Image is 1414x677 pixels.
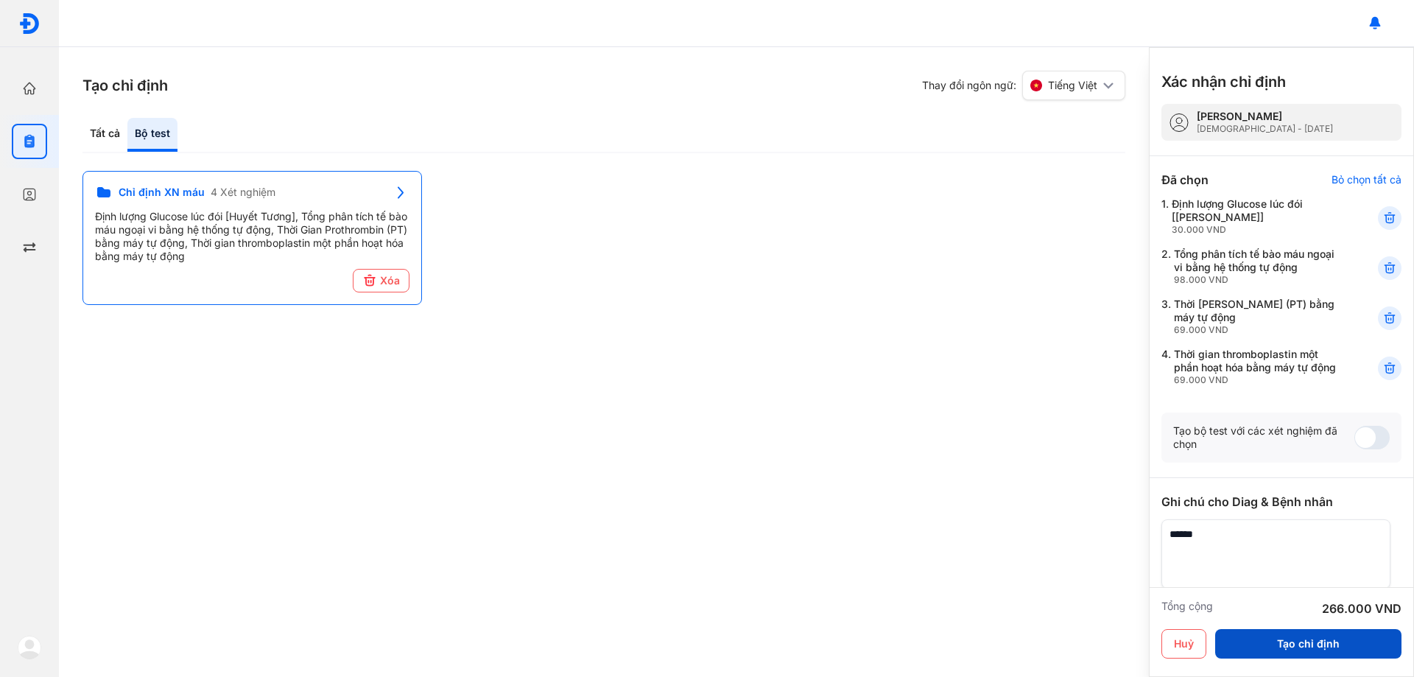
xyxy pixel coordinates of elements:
[127,118,177,152] div: Bộ test
[1161,493,1401,511] div: Ghi chú cho Diag & Bệnh nhân
[1161,348,1342,386] div: 4.
[1161,629,1206,659] button: Huỷ
[119,186,205,199] span: Chỉ định XN máu
[1174,298,1342,336] div: Thời [PERSON_NAME] (PT) bằng máy tự động
[1161,71,1286,92] h3: Xác nhận chỉ định
[1174,248,1342,286] div: Tổng phân tích tế bào máu ngoại vi bằng hệ thống tự động
[1197,110,1333,123] div: [PERSON_NAME]
[1161,248,1342,286] div: 2.
[1174,324,1342,336] div: 69.000 VND
[1161,298,1342,336] div: 3.
[1173,424,1354,451] div: Tạo bộ test với các xét nghiệm đã chọn
[380,274,400,287] span: Xóa
[1048,79,1097,92] span: Tiếng Việt
[1215,629,1401,659] button: Tạo chỉ định
[1161,171,1209,189] div: Đã chọn
[1161,197,1342,236] div: 1.
[922,71,1125,100] div: Thay đổi ngôn ngữ:
[1174,274,1342,286] div: 98.000 VND
[1322,600,1401,617] div: 266.000 VND
[353,269,409,292] button: Xóa
[1332,173,1401,186] div: Bỏ chọn tất cả
[1172,197,1342,236] div: Định lượng Glucose lúc đói [[PERSON_NAME]]
[18,636,41,659] img: logo
[1197,123,1333,135] div: [DEMOGRAPHIC_DATA] - [DATE]
[95,210,409,263] div: Định lượng Glucose lúc đói [Huyết Tương], Tổng phân tích tế bào máu ngoại vi bằng hệ thống tự độn...
[82,75,168,96] h3: Tạo chỉ định
[1172,224,1342,236] div: 30.000 VND
[1161,600,1213,617] div: Tổng cộng
[1174,348,1342,386] div: Thời gian thromboplastin một phần hoạt hóa bằng máy tự động
[211,186,275,199] span: 4 Xét nghiệm
[1174,374,1342,386] div: 69.000 VND
[18,13,41,35] img: logo
[82,118,127,152] div: Tất cả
